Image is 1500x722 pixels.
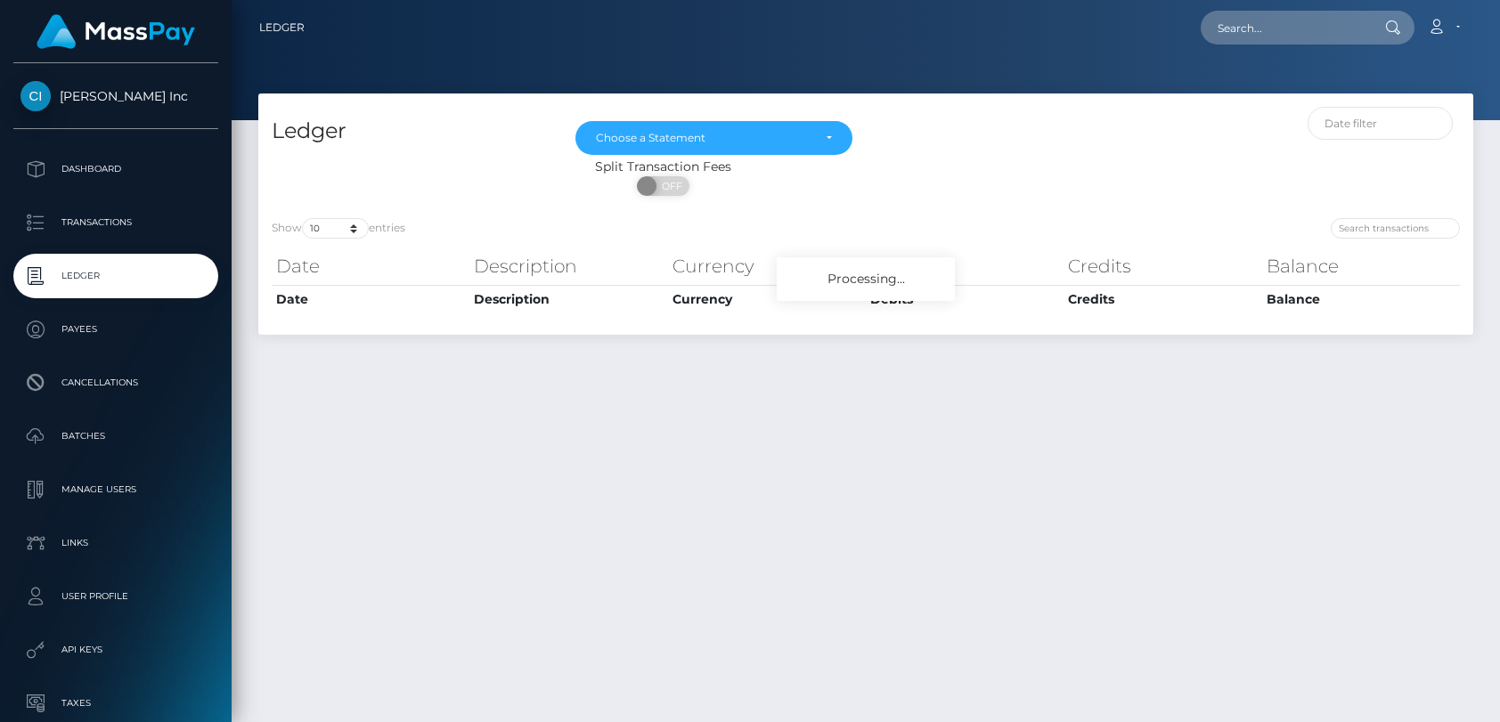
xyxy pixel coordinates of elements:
a: Cancellations [13,361,218,405]
a: Payees [13,307,218,352]
label: Show entries [272,218,405,239]
th: Currency [668,285,866,313]
p: Links [20,530,211,556]
div: Choose a Statement [596,131,811,145]
div: Processing... [777,257,955,301]
th: Currency [668,248,866,284]
th: Date [272,248,469,284]
a: User Profile [13,574,218,619]
p: Ledger [20,263,211,289]
p: User Profile [20,583,211,610]
th: Balance [1262,248,1460,284]
select: Showentries [302,218,369,239]
p: Batches [20,423,211,450]
input: Search transactions [1331,218,1460,239]
a: Batches [13,414,218,458]
p: API Keys [20,637,211,663]
th: Description [469,248,667,284]
a: Links [13,521,218,565]
div: Split Transaction Fees [258,158,1068,176]
th: Debits [866,285,1064,313]
p: Cancellations [20,369,211,396]
p: Manage Users [20,476,211,503]
img: MassPay Logo [37,14,195,49]
th: Credits [1064,285,1261,313]
th: Balance [1262,285,1460,313]
input: Search... [1201,11,1368,45]
a: Dashboard [13,147,218,191]
span: OFF [647,176,691,196]
button: Choose a Statement [575,121,852,155]
a: Transactions [13,200,218,245]
th: Debits [866,248,1064,284]
a: Manage Users [13,467,218,512]
input: Date filter [1308,107,1453,140]
a: Ledger [259,9,305,46]
img: Cindy Gallop Inc [20,81,51,111]
span: [PERSON_NAME] Inc [13,88,218,104]
p: Dashboard [20,156,211,183]
h4: Ledger [272,116,549,147]
a: API Keys [13,628,218,672]
th: Description [469,285,667,313]
p: Payees [20,316,211,343]
th: Date [272,285,469,313]
th: Credits [1064,248,1261,284]
p: Taxes [20,690,211,717]
p: Transactions [20,209,211,236]
a: Ledger [13,254,218,298]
